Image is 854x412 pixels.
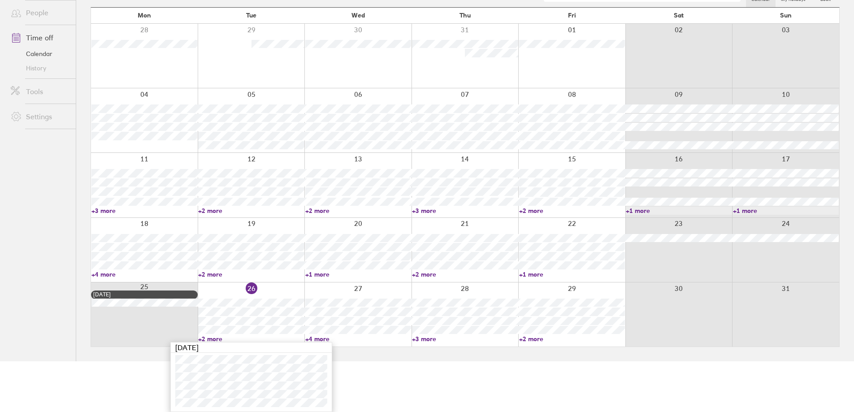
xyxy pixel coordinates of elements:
[4,47,76,61] a: Calendar
[460,12,471,19] span: Thu
[674,12,684,19] span: Sat
[198,335,304,343] a: +2 more
[4,4,76,22] a: People
[305,270,411,278] a: +1 more
[305,207,411,215] a: +2 more
[93,291,195,298] div: [DATE]
[91,270,197,278] a: +4 more
[519,335,625,343] a: +2 more
[4,29,76,47] a: Time off
[412,207,518,215] a: +3 more
[519,270,625,278] a: +1 more
[305,335,411,343] a: +4 more
[171,343,332,353] div: [DATE]
[412,335,518,343] a: +3 more
[568,12,576,19] span: Fri
[4,61,76,75] a: History
[412,270,518,278] a: +2 more
[519,207,625,215] a: +2 more
[138,12,151,19] span: Mon
[351,12,365,19] span: Wed
[91,207,197,215] a: +3 more
[198,270,304,278] a: +2 more
[246,12,256,19] span: Tue
[198,207,304,215] a: +2 more
[4,108,76,126] a: Settings
[626,207,732,215] a: +1 more
[4,82,76,100] a: Tools
[733,207,839,215] a: +1 more
[780,12,792,19] span: Sun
